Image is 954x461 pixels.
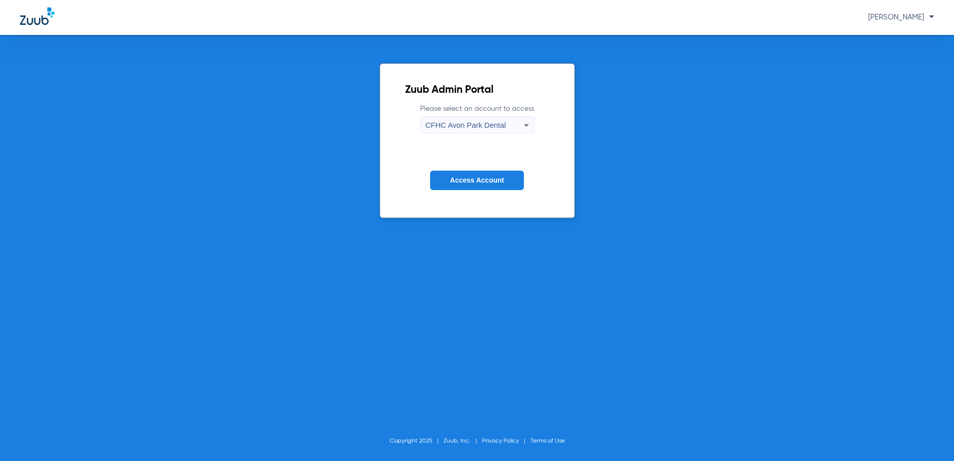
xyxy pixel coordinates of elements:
li: Copyright 2025 [390,436,444,446]
a: Privacy Policy [482,438,519,444]
span: CFHC Avon Park Dental [426,121,506,129]
h2: Zuub Admin Portal [405,85,549,95]
span: [PERSON_NAME] [868,13,934,21]
span: Access Account [450,176,504,184]
li: Zuub, Inc. [444,436,482,446]
label: Please select an account to access [420,104,534,133]
a: Terms of Use [530,438,565,444]
button: Access Account [430,171,524,190]
img: Zuub Logo [20,7,54,25]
